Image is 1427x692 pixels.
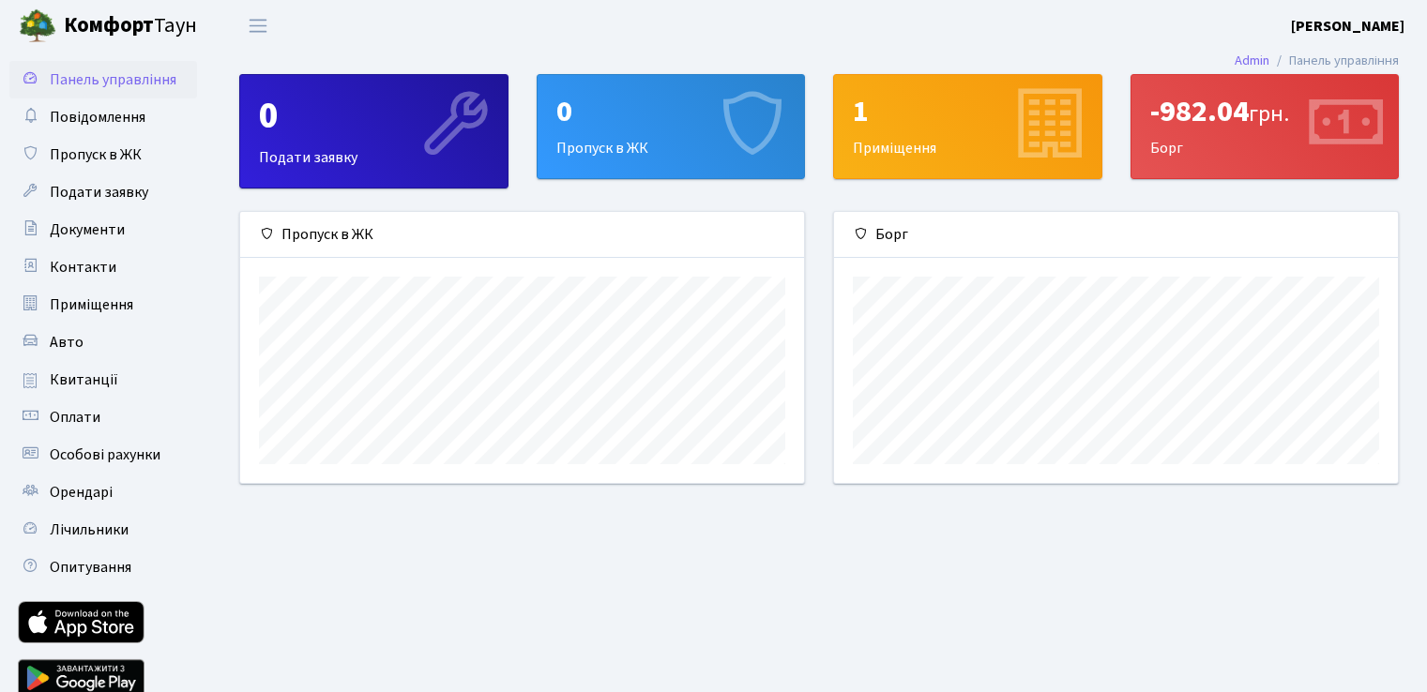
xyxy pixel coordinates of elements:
[9,211,197,248] a: Документи
[64,10,154,40] b: Комфорт
[239,74,509,188] a: 0Подати заявку
[9,173,197,211] a: Подати заявку
[50,332,83,353] span: Авто
[9,61,197,98] a: Панель управління
[9,511,197,549] a: Лічильники
[1291,16,1404,37] b: [PERSON_NAME]
[9,286,197,323] a: Приміщення
[50,294,133,315] span: Приміщення
[50,182,148,203] span: Подати заявку
[259,94,489,139] div: 0
[50,519,129,540] span: Лічильники
[1235,51,1269,70] a: Admin
[19,8,56,45] img: logo.png
[64,10,197,42] span: Таун
[853,94,1083,129] div: 1
[1131,75,1399,178] div: Борг
[50,369,118,390] span: Квитанції
[9,361,197,399] a: Квитанції
[9,248,197,286] a: Контакти
[834,212,1398,258] div: Борг
[50,107,145,128] span: Повідомлення
[9,474,197,511] a: Орендарі
[50,219,125,240] span: Документи
[538,75,805,178] div: Пропуск в ЖК
[50,407,100,428] span: Оплати
[50,557,131,578] span: Опитування
[1269,51,1399,71] li: Панель управління
[240,212,804,258] div: Пропуск в ЖК
[834,75,1101,178] div: Приміщення
[833,74,1102,179] a: 1Приміщення
[9,436,197,474] a: Особові рахунки
[240,75,508,188] div: Подати заявку
[1249,98,1289,130] span: грн.
[9,98,197,136] a: Повідомлення
[50,444,160,465] span: Особові рахунки
[1207,41,1427,81] nav: breadcrumb
[50,69,176,90] span: Панель управління
[1150,94,1380,129] div: -982.04
[1291,15,1404,38] a: [PERSON_NAME]
[9,549,197,586] a: Опитування
[50,144,142,165] span: Пропуск в ЖК
[9,136,197,173] a: Пропуск в ЖК
[9,399,197,436] a: Оплати
[556,94,786,129] div: 0
[537,74,806,179] a: 0Пропуск в ЖК
[235,10,281,41] button: Переключити навігацію
[50,257,116,278] span: Контакти
[50,482,113,503] span: Орендарі
[9,323,197,361] a: Авто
